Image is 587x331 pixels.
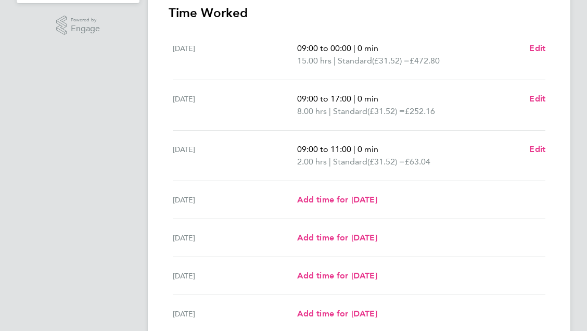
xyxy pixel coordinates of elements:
span: Add time for [DATE] [297,233,377,243]
div: [DATE] [173,42,297,67]
span: (£31.52) = [367,106,405,116]
div: [DATE] [173,232,297,244]
span: 0 min [358,94,378,104]
span: | [353,144,355,154]
span: Add time for [DATE] [297,195,377,205]
a: Edit [529,143,545,156]
span: Powered by [71,16,100,24]
span: 0 min [358,144,378,154]
span: | [353,43,355,53]
span: 09:00 to 17:00 [297,94,351,104]
span: Standard [333,105,367,118]
div: [DATE] [173,93,297,118]
span: Add time for [DATE] [297,309,377,319]
span: | [329,106,331,116]
a: Add time for [DATE] [297,270,377,282]
a: Edit [529,42,545,55]
span: Edit [529,94,545,104]
span: £472.80 [410,56,440,66]
span: Edit [529,43,545,53]
h3: Time Worked [169,5,550,21]
div: [DATE] [173,308,297,320]
span: £63.04 [405,157,430,167]
span: £252.16 [405,106,435,116]
div: [DATE] [173,194,297,206]
span: Edit [529,144,545,154]
a: Add time for [DATE] [297,308,377,320]
a: Powered byEngage [56,16,100,35]
span: Standard [338,55,372,67]
div: [DATE] [173,143,297,168]
span: | [334,56,336,66]
span: Add time for [DATE] [297,271,377,281]
a: Add time for [DATE] [297,232,377,244]
a: Add time for [DATE] [297,194,377,206]
span: (£31.52) = [372,56,410,66]
span: (£31.52) = [367,157,405,167]
span: | [329,157,331,167]
span: 09:00 to 00:00 [297,43,351,53]
div: [DATE] [173,270,297,282]
span: 0 min [358,43,378,53]
span: 2.00 hrs [297,157,327,167]
span: | [353,94,355,104]
span: Standard [333,156,367,168]
a: Edit [529,93,545,105]
span: 09:00 to 11:00 [297,144,351,154]
span: 8.00 hrs [297,106,327,116]
span: Engage [71,24,100,33]
span: 15.00 hrs [297,56,331,66]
